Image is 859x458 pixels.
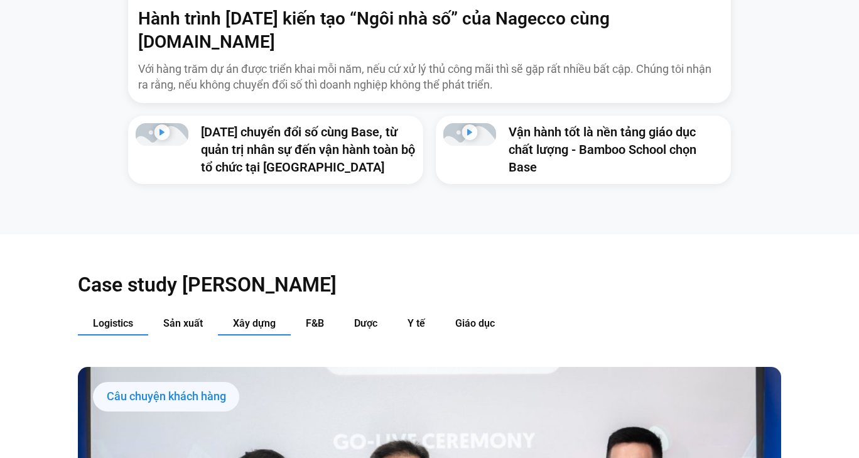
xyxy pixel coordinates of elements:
[233,317,276,329] span: Xây dựng
[509,124,696,175] a: Vận hành tốt là nền tảng giáo dục chất lượng - Bamboo School chọn Base
[163,317,203,329] span: Sản xuất
[455,317,495,329] span: Giáo dục
[93,382,239,412] div: Câu chuyện khách hàng
[354,317,377,329] span: Dược
[201,124,415,175] a: [DATE] chuyển đổi số cùng Base, từ quản trị nhân sự đến vận hành toàn bộ tổ chức tại [GEOGRAPHIC_...
[408,317,425,329] span: Y tế
[78,272,781,297] h2: Case study [PERSON_NAME]
[462,124,478,144] div: Phát video
[154,124,170,144] div: Phát video
[138,8,610,52] a: Hành trình [DATE] kiến tạo “Ngôi nhà số” của Nagecco cùng [DOMAIN_NAME]
[93,317,133,329] span: Logistics
[306,317,324,329] span: F&B
[138,61,721,92] p: Với hàng trăm dự án được triển khai mỗi năm, nếu cứ xử lý thủ công mãi thì sẽ gặp rất nhiều bất c...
